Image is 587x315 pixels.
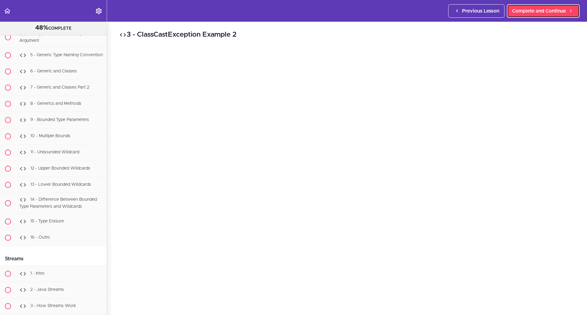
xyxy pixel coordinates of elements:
span: 15 - Type Erasure [30,219,64,223]
span: Previous Lesson [462,7,499,15]
span: 16 - Outro [30,235,50,240]
span: 1 - Intro [30,271,45,276]
span: 12 - Upper Bounded Wildcards [30,167,90,171]
svg: Back to course curriculum [4,7,11,15]
svg: Settings Menu [95,7,102,15]
span: 4 - Type Parameter and Type Argument [19,31,87,43]
span: 2 - Java Streams [30,288,64,292]
span: 5 - Generic Type Naming Convention [30,53,103,57]
h2: 3 - ClassCastException Example 2 [119,30,575,40]
span: 48% [35,25,48,31]
span: 8 - Generics and Methods [30,102,81,106]
div: COMPLETE [8,24,99,32]
span: 9 - Bounded Type Parameters [30,118,89,122]
span: 14 - Difference Between Bounded Type Parameters and Wildcards [19,198,97,209]
span: 6 - Generic and Classes [30,69,77,74]
span: 3 - How Streams Work [30,304,76,308]
span: 10 - Multiple Bounds [30,134,70,138]
a: Complete and Continue [507,4,580,18]
span: 7 - Generic and Classes Part 2 [30,86,89,90]
span: 11 - Unbounded Wildcard [30,150,79,155]
span: 13 - Lower Bounded Wildcards [30,183,91,187]
span: Complete and Continue [512,7,566,15]
a: Previous Lesson [448,4,504,18]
